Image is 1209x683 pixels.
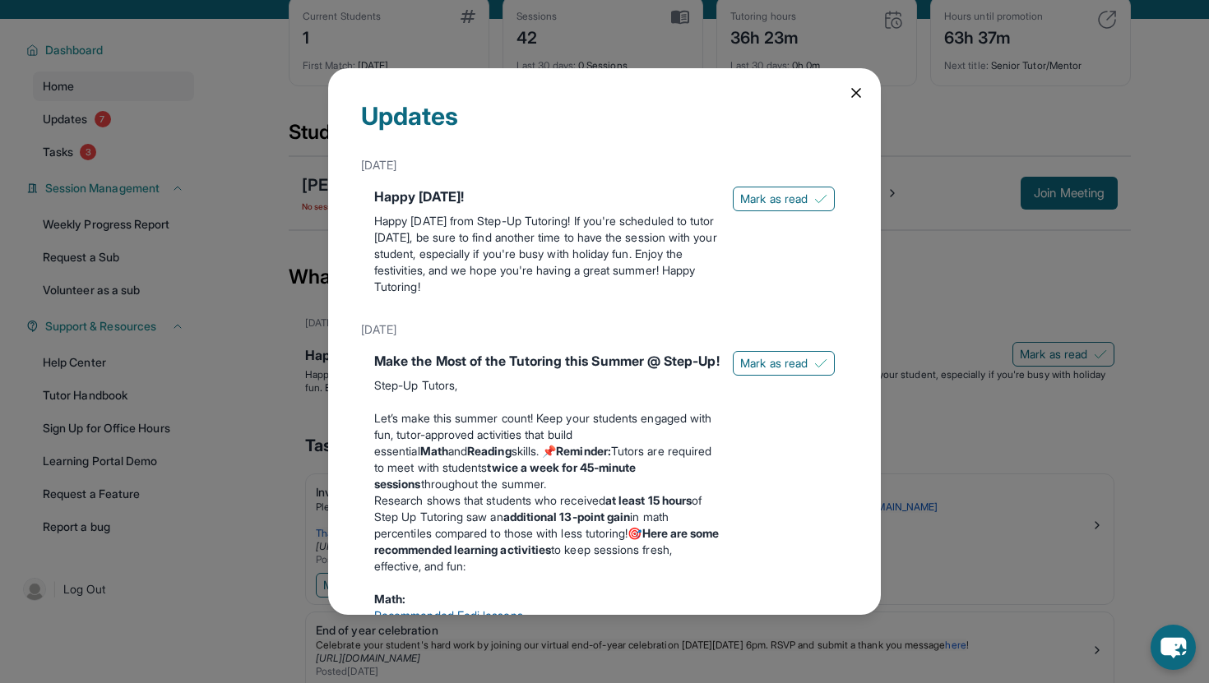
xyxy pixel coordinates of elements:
strong: Math: [374,592,405,606]
strong: at least 15 hours [605,493,692,507]
strong: additional 13-point gain [503,510,631,524]
span: Mark as read [740,191,808,207]
img: Mark as read [814,357,827,370]
button: Mark as read [733,187,835,211]
div: Happy [DATE]! [374,187,720,206]
p: Research shows that students who received of Step Up Tutoring saw an in math percentiles compared... [374,492,720,575]
div: Updates [361,101,848,150]
strong: Reminder: [556,444,611,458]
p: Happy [DATE] from Step-Up Tutoring! If you're scheduled to tutor [DATE], be sure to find another ... [374,213,720,295]
p: Let’s make this summer count! Keep your students engaged with fun, tutor-approved activities that... [374,410,720,492]
strong: Reading [467,444,512,458]
span: Mark as read [740,355,808,371]
a: Recommended Eedi lessons [374,608,523,622]
strong: Math [420,444,448,458]
div: [DATE] [361,315,848,344]
img: Mark as read [814,192,827,205]
button: Mark as read [733,351,835,376]
div: [DATE] [361,150,848,180]
button: chat-button [1151,625,1196,670]
strong: twice a week for 45-minute sessions [374,460,636,491]
p: Step-Up Tutors, [374,377,720,394]
div: Make the Most of the Tutoring this Summer @ Step-Up! [374,351,720,371]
